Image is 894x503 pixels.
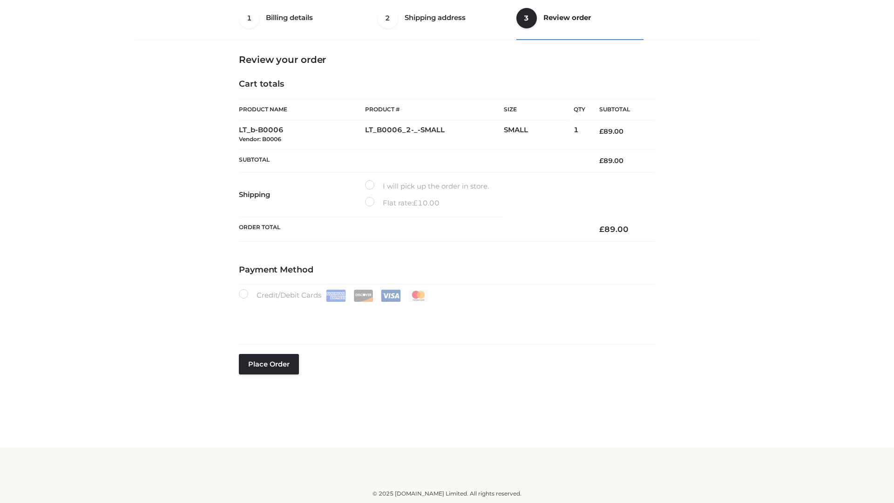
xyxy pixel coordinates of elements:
div: © 2025 [DOMAIN_NAME] Limited. All rights reserved. [138,489,756,498]
h4: Cart totals [239,79,655,89]
bdi: 89.00 [599,127,623,136]
img: Discover [353,290,373,302]
th: Subtotal [585,99,655,120]
bdi: 10.00 [413,198,440,207]
label: Flat rate: [365,197,440,209]
td: SMALL [504,120,574,150]
img: Mastercard [408,290,428,302]
th: Shipping [239,172,365,217]
bdi: 89.00 [599,224,629,234]
th: Subtotal [239,149,585,172]
td: 1 [574,120,585,150]
bdi: 89.00 [599,156,623,165]
span: £ [599,156,603,165]
span: £ [599,224,604,234]
th: Qty [574,99,585,120]
span: £ [413,198,418,207]
small: Vendor: B0006 [239,136,281,143]
h3: Review your order [239,54,655,65]
h4: Payment Method [239,265,655,275]
iframe: Secure payment input frame [237,300,653,334]
th: Order Total [239,217,585,242]
th: Size [504,99,569,120]
td: LT_B0006_2-_-SMALL [365,120,504,150]
img: Amex [326,290,346,302]
label: Credit/Debit Cards [239,289,429,302]
button: Place order [239,354,299,374]
th: Product # [365,99,504,120]
td: LT_b-B0006 [239,120,365,150]
img: Visa [381,290,401,302]
span: £ [599,127,603,136]
label: I will pick up the order in store. [365,180,489,192]
th: Product Name [239,99,365,120]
